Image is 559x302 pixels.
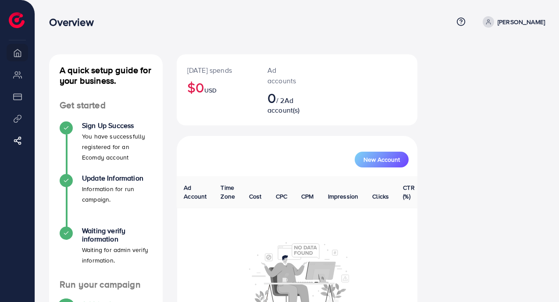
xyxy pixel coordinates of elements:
li: Update Information [49,174,163,227]
h2: / 2 [267,89,306,115]
p: [DATE] spends [187,65,246,75]
h4: Get started [49,100,163,111]
span: Impression [328,192,359,201]
h4: Update Information [82,174,152,182]
h4: A quick setup guide for your business. [49,65,163,86]
p: [PERSON_NAME] [498,17,545,27]
a: [PERSON_NAME] [479,16,545,28]
span: New Account [363,156,400,163]
span: Time Zone [221,183,235,201]
p: Waiting for admin verify information. [82,245,152,266]
span: CTR (%) [403,183,414,201]
h4: Waiting verify information [82,227,152,243]
h3: Overview [49,16,100,28]
p: Ad accounts [267,65,306,86]
span: CPC [276,192,287,201]
span: Ad account(s) [267,96,300,115]
span: 0 [267,88,276,108]
li: Waiting verify information [49,227,163,279]
span: Clicks [372,192,389,201]
h2: $0 [187,79,246,96]
button: New Account [355,152,409,167]
li: Sign Up Success [49,121,163,174]
h4: Sign Up Success [82,121,152,130]
img: logo [9,12,25,28]
span: USD [204,86,217,95]
p: Information for run campaign. [82,184,152,205]
span: Ad Account [184,183,207,201]
span: CPM [301,192,313,201]
span: Cost [249,192,262,201]
p: You have successfully registered for an Ecomdy account [82,131,152,163]
h4: Run your campaign [49,279,163,290]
